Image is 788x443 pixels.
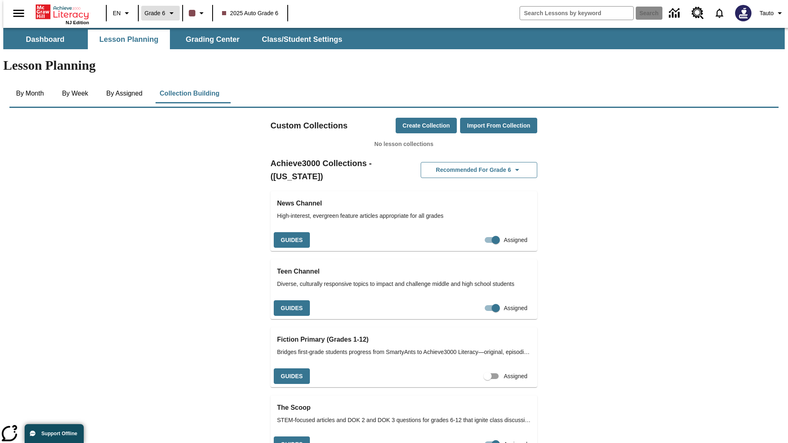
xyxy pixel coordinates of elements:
[141,6,180,21] button: Grade: Grade 6, Select a grade
[274,300,310,316] button: Guides
[274,368,310,384] button: Guides
[730,2,756,24] button: Select a new avatar
[36,3,89,25] div: Home
[277,266,531,277] h3: Teen Channel
[144,9,165,18] span: Grade 6
[460,118,537,134] button: Import from Collection
[277,416,531,425] span: STEM-focused articles and DOK 2 and DOK 3 questions for grades 6-12 that ignite class discussions...
[270,140,537,148] p: No lesson collections
[270,157,404,183] h2: Achieve3000 Collections - ([US_STATE])
[26,35,64,44] span: Dashboard
[277,212,531,220] span: High-interest, evergreen feature articles appropriate for all grades
[99,35,158,44] span: Lesson Planning
[664,2,687,25] a: Data Center
[274,232,310,248] button: Guides
[687,2,709,24] a: Resource Center, Will open in new tab
[25,424,84,443] button: Support Offline
[709,2,730,24] a: Notifications
[66,20,89,25] span: NJ Edition
[88,30,170,49] button: Lesson Planning
[504,236,527,244] span: Assigned
[186,6,210,21] button: Class color is dark brown. Change class color
[270,119,348,132] h2: Custom Collections
[113,9,121,18] span: EN
[520,7,633,20] input: search field
[3,30,350,49] div: SubNavbar
[735,5,751,21] img: Avatar
[756,6,788,21] button: Profile/Settings
[36,4,89,20] a: Home
[255,30,349,49] button: Class/Student Settings
[504,304,527,313] span: Assigned
[277,402,531,413] h3: The Scoop
[4,30,86,49] button: Dashboard
[3,28,785,49] div: SubNavbar
[186,35,239,44] span: Grading Center
[421,162,537,178] button: Recommended for Grade 6
[109,6,135,21] button: Language: EN, Select a language
[396,118,457,134] button: Create Collection
[277,198,531,209] h3: News Channel
[172,30,254,49] button: Grading Center
[9,84,50,103] button: By Month
[262,35,342,44] span: Class/Student Settings
[41,431,77,436] span: Support Offline
[760,9,774,18] span: Tauto
[277,280,531,288] span: Diverse, culturally responsive topics to impact and challenge middle and high school students
[277,348,531,356] span: Bridges first-grade students progress from SmartyAnts to Achieve3000 Literacy—original, episodic ...
[222,9,279,18] span: 2025 Auto Grade 6
[504,372,527,381] span: Assigned
[277,334,531,345] h3: Fiction Primary (Grades 1-12)
[100,84,149,103] button: By Assigned
[153,84,226,103] button: Collection Building
[55,84,96,103] button: By Week
[3,58,785,73] h1: Lesson Planning
[7,1,31,25] button: Open side menu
